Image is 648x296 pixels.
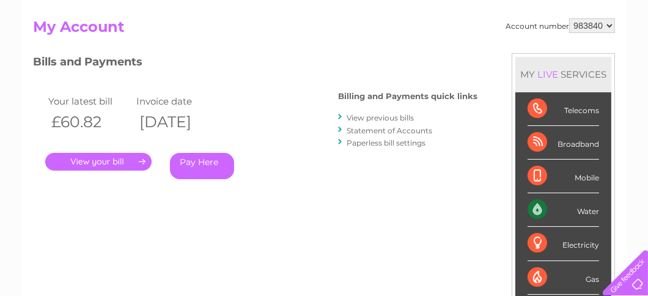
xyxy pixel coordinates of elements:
div: Clear Business is a trading name of Verastar Limited (registered in [GEOGRAPHIC_DATA] No. 3667643... [36,7,614,59]
a: Energy [463,52,490,61]
div: Gas [528,261,599,295]
h3: Bills and Payments [33,53,477,75]
th: [DATE] [133,109,221,135]
a: View previous bills [347,113,414,122]
a: Water [433,52,456,61]
a: Contact [567,52,597,61]
td: Your latest bill [45,93,133,109]
td: Invoice date [133,93,221,109]
div: LIVE [535,68,561,80]
div: Broadband [528,126,599,160]
div: Telecoms [528,92,599,126]
a: . [45,153,152,171]
a: Pay Here [170,153,234,179]
a: 0333 014 3131 [418,6,502,21]
a: Paperless bill settings [347,138,425,147]
h2: My Account [33,18,615,42]
div: Mobile [528,160,599,193]
div: Account number [506,18,615,33]
a: Log out [608,52,636,61]
img: logo.png [23,32,85,69]
a: Blog [542,52,559,61]
div: Water [528,193,599,227]
div: MY SERVICES [515,57,611,92]
a: Telecoms [498,52,534,61]
div: Electricity [528,227,599,261]
th: £60.82 [45,109,133,135]
h4: Billing and Payments quick links [338,92,477,101]
a: Statement of Accounts [347,126,432,135]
